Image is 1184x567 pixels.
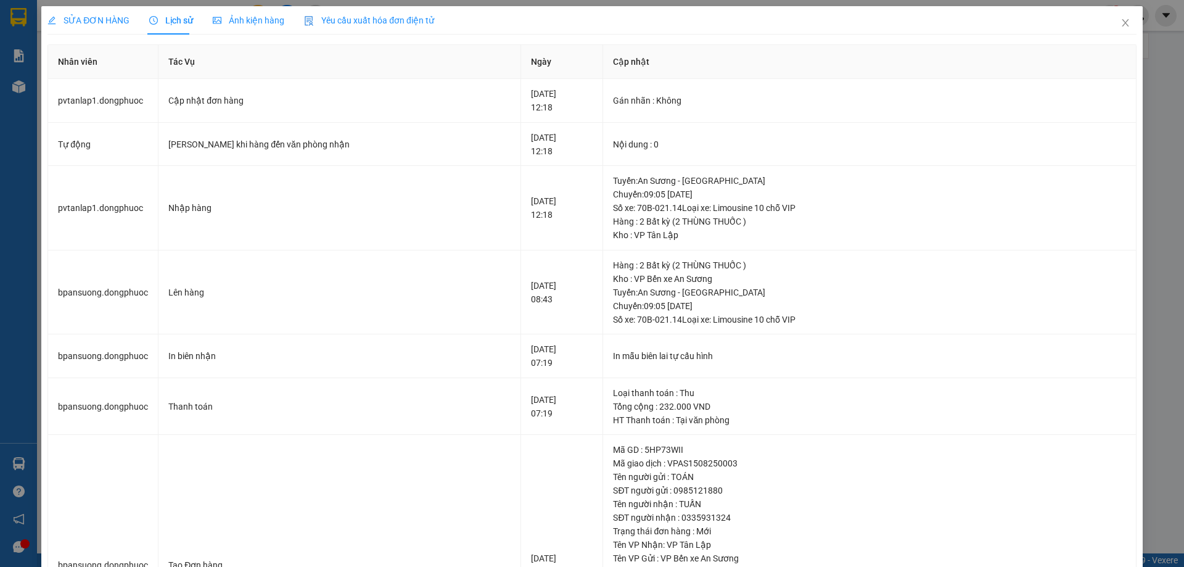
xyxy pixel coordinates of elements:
div: Tên người nhận : TUẤN [613,497,1125,511]
span: SỬA ĐƠN HÀNG [47,15,129,25]
div: [DATE] 12:18 [531,131,593,158]
td: bpansuong.dongphuoc [48,378,158,436]
button: Close [1108,6,1143,41]
span: Yêu cầu xuất hóa đơn điện tử [304,15,434,25]
div: Tên VP Gửi : VP Bến xe An Sương [613,552,1125,565]
th: Cập nhật [603,45,1136,79]
th: Nhân viên [48,45,158,79]
div: [DATE] 12:18 [531,194,593,221]
div: Loại thanh toán : Thu [613,386,1125,400]
div: SĐT người gửi : 0985121880 [613,484,1125,497]
div: Cập nhật đơn hàng [168,94,511,107]
div: [DATE] 07:19 [531,342,593,370]
div: Tên VP Nhận: VP Tân Lập [613,538,1125,552]
div: Mã giao dịch : VPAS1508250003 [613,457,1125,470]
div: [DATE] 07:19 [531,393,593,420]
div: Gán nhãn : Không [613,94,1125,107]
div: Tên người gửi : TOÁN [613,470,1125,484]
div: Trạng thái đơn hàng : Mới [613,524,1125,538]
th: Ngày [521,45,603,79]
img: icon [304,16,314,26]
td: pvtanlap1.dongphuoc [48,79,158,123]
div: Kho : VP Bến xe An Sương [613,272,1125,286]
div: In mẫu biên lai tự cấu hình [613,349,1125,363]
div: Hàng : 2 Bất kỳ (2 THÙNG THUỐC ) [613,215,1125,228]
div: Tuyến : An Sương - [GEOGRAPHIC_DATA] Chuyến: 09:05 [DATE] Số xe: 70B-021.14 Loại xe: Limousine 10... [613,286,1125,326]
td: bpansuong.dongphuoc [48,250,158,335]
div: Hàng : 2 Bất kỳ (2 THÙNG THUỐC ) [613,259,1125,272]
div: Nhập hàng [168,201,511,215]
span: Lịch sử [149,15,193,25]
div: [DATE] 12:18 [531,87,593,114]
div: Kho : VP Tân Lập [613,228,1125,242]
div: Tuyến : An Sương - [GEOGRAPHIC_DATA] Chuyến: 09:05 [DATE] Số xe: 70B-021.14 Loại xe: Limousine 10... [613,174,1125,215]
td: Tự động [48,123,158,167]
span: close [1120,18,1130,28]
div: HT Thanh toán : Tại văn phòng [613,413,1125,427]
div: In biên nhận [168,349,511,363]
div: Thanh toán [168,400,511,413]
span: Ảnh kiện hàng [213,15,284,25]
td: pvtanlap1.dongphuoc [48,166,158,250]
div: Lên hàng [168,286,511,299]
div: Tổng cộng : 232.000 VND [613,400,1125,413]
span: edit [47,16,56,25]
td: bpansuong.dongphuoc [48,334,158,378]
span: picture [213,16,221,25]
span: clock-circle [149,16,158,25]
div: SĐT người nhận : 0335931324 [613,511,1125,524]
th: Tác Vụ [158,45,521,79]
div: [DATE] 08:43 [531,279,593,306]
div: [PERSON_NAME] khi hàng đến văn phòng nhận [168,138,511,151]
div: Mã GD : 5HP73WII [613,443,1125,457]
div: Nội dung : 0 [613,138,1125,151]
